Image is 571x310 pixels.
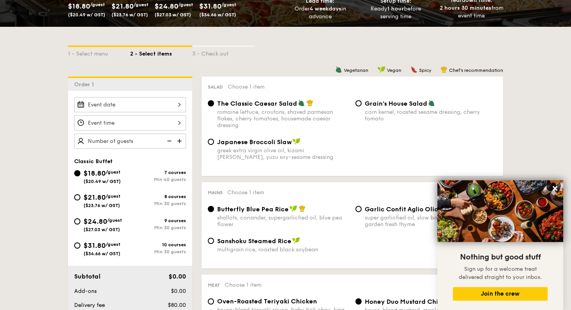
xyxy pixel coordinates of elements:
span: Vegetarian [344,68,368,73]
img: icon-add.58712e84.svg [174,134,186,148]
span: $0.00 [171,288,186,294]
span: ($20.49 w/ GST) [84,179,121,184]
img: icon-vegan.f8ff3823.svg [378,66,385,73]
strong: 4 weekdays [310,5,341,12]
div: Min 30 guests [130,201,186,206]
span: Chef's recommendation [449,68,503,73]
span: ($27.03 w/ GST) [155,12,191,17]
span: $31.80 [199,2,221,10]
img: icon-vegetarian.fe4039eb.svg [335,66,342,73]
span: Garlic Confit Aglio Olio [365,206,438,213]
span: /guest [107,218,122,223]
span: Oven-Roasted Teriyaki Chicken [217,298,317,305]
span: Honey Duo Mustard Chicken [365,298,453,305]
span: $21.80 [111,2,134,10]
div: from event time [437,4,506,20]
input: Grain's House Saladcorn kernel, roasted sesame dressing, cherry tomato [355,100,362,106]
img: icon-reduce.1d2dbef1.svg [163,134,174,148]
span: Subtotal [74,273,101,280]
div: 8 courses [130,194,186,199]
strong: 2 hours 30 minutes [440,5,491,11]
div: Ready before serving time [361,5,431,21]
div: Min 30 guests [130,225,186,230]
span: Choose 1 item [228,84,265,90]
img: icon-vegan.f8ff3823.svg [289,205,297,212]
div: 1 - Select menu [68,47,130,58]
span: Add-ons [74,288,97,294]
div: Min 40 guests [130,177,186,182]
span: Classic Buffet [74,158,113,165]
input: $21.80/guest($23.76 w/ GST)8 coursesMin 30 guests [74,194,80,200]
div: 7 courses [130,170,186,175]
input: Event date [74,97,186,112]
input: $24.80/guest($27.03 w/ GST)9 coursesMin 30 guests [74,218,80,225]
input: Sanshoku Steamed Ricemultigrain rice, roasted black soybean [208,238,214,244]
span: $21.80 [84,193,106,202]
img: icon-vegetarian.fe4039eb.svg [298,99,305,106]
span: $18.80 [68,2,90,10]
strong: 1 hour [387,5,404,12]
span: Order 1 [74,81,97,88]
span: ($23.76 w/ GST) [111,12,148,17]
span: Meat [208,282,220,288]
input: Oven-Roasted Teriyaki Chickenhouse-blend teriyaki sauce, baby bok choy, king oyster and shiitake ... [208,298,214,305]
span: /guest [221,2,236,7]
div: 3 - Check out [192,47,254,58]
span: ($34.66 w/ GST) [84,251,120,256]
span: Sanshoku Steamed Rice [217,237,291,245]
div: corn kernel, roasted sesame dressing, cherry tomato [365,109,497,122]
div: multigrain rice, roasted black soybean [217,246,349,253]
span: /guest [90,2,105,7]
span: /guest [106,193,120,199]
div: greek extra virgin olive oil, kizami [PERSON_NAME], yuzu soy-sesame dressing [217,147,349,160]
div: Order in advance [285,5,355,21]
span: /guest [106,242,120,247]
span: Choose 1 item [225,282,261,288]
span: $31.80 [84,241,106,250]
span: Japanese Broccoli Slaw [217,138,292,146]
span: Nothing but good stuff [460,253,541,262]
input: $18.80/guest($20.49 w/ GST)7 coursesMin 40 guests [74,170,80,176]
span: Butterfly Blue Pea Rice [217,206,289,213]
div: romaine lettuce, croutons, shaved parmesan flakes, cherry tomatoes, housemade caesar dressing [217,109,349,129]
span: /guest [178,2,193,7]
img: icon-vegan.f8ff3823.svg [292,138,300,145]
button: Join the crew [453,287,548,301]
input: Number of guests [74,134,186,149]
span: ($23.76 w/ GST) [84,203,120,208]
img: icon-chef-hat.a58ddaea.svg [299,205,306,212]
span: Choose 1 item [227,189,264,196]
div: 10 courses [130,242,186,247]
span: $0.00 [169,273,186,280]
img: DSC07876-Edit02-Large.jpeg [437,180,563,242]
span: Spicy [419,68,431,73]
input: Japanese Broccoli Slawgreek extra virgin olive oil, kizami [PERSON_NAME], yuzu soy-sesame dressing [208,139,214,145]
div: 2 - Select items [130,47,192,58]
input: Garlic Confit Aglio Oliosuper garlicfied oil, slow baked cherry tomatoes, garden fresh thyme [355,206,362,212]
div: shallots, coriander, supergarlicfied oil, blue pea flower [217,214,349,228]
input: $31.80/guest($34.66 w/ GST)10 coursesMin 30 guests [74,242,80,249]
div: super garlicfied oil, slow baked cherry tomatoes, garden fresh thyme [365,214,497,228]
span: Grain's House Salad [365,100,427,107]
img: icon-spicy.37a8142b.svg [411,66,418,73]
span: Vegan [387,68,401,73]
div: Min 30 guests [130,249,186,254]
span: ($27.03 w/ GST) [84,227,120,232]
img: icon-vegan.f8ff3823.svg [292,237,300,244]
img: icon-chef-hat.a58ddaea.svg [306,99,313,106]
span: /guest [106,169,120,175]
span: $80.00 [168,302,186,308]
span: ($20.49 w/ GST) [68,12,105,17]
span: $24.80 [84,217,107,226]
input: The Classic Caesar Saladromaine lettuce, croutons, shaved parmesan flakes, cherry tomatoes, house... [208,100,214,106]
span: $18.80 [84,169,106,178]
input: Honey Duo Mustard Chickenhouse-blend mustard, maple soy baked potato, parsley [355,298,362,305]
span: ($34.66 w/ GST) [199,12,236,17]
button: Close [549,182,561,195]
span: /guest [134,2,148,7]
img: icon-chef-hat.a58ddaea.svg [440,66,447,73]
span: Sign up for a welcome treat delivered straight to your inbox. [459,266,542,280]
span: Salad [208,84,223,90]
input: Butterfly Blue Pea Riceshallots, coriander, supergarlicfied oil, blue pea flower [208,206,214,212]
span: $24.80 [155,2,178,10]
